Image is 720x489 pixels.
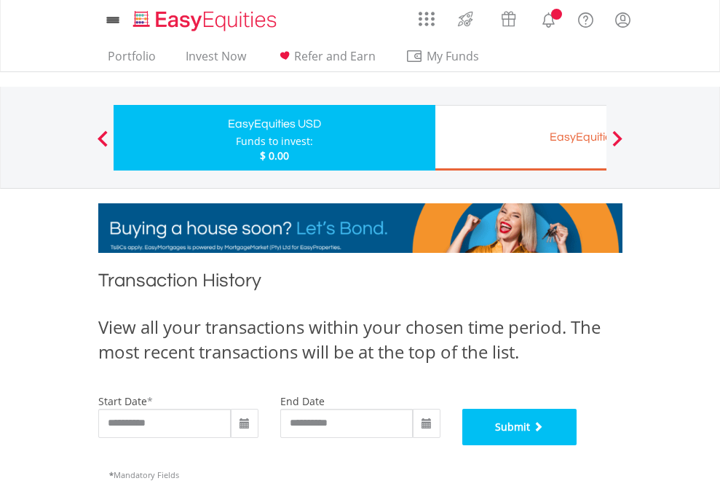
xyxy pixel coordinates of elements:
img: grid-menu-icon.svg [419,11,435,27]
button: Next [603,138,632,152]
a: Invest Now [180,49,252,71]
div: Funds to invest: [236,134,313,149]
a: Home page [127,4,282,33]
label: start date [98,394,147,408]
a: AppsGrid [409,4,444,27]
img: thrive-v2.svg [454,7,478,31]
span: $ 0.00 [260,149,289,163]
span: Mandatory Fields [109,469,179,480]
h1: Transaction History [98,267,622,300]
a: FAQ's and Support [567,4,604,33]
img: EasyMortage Promotion Banner [98,203,622,253]
a: Portfolio [102,49,162,71]
span: My Funds [406,47,501,66]
label: end date [280,394,325,408]
a: Notifications [530,4,567,33]
button: Previous [88,138,117,152]
img: EasyEquities_Logo.png [130,9,282,33]
a: Vouchers [487,4,530,31]
div: EasyEquities USD [122,114,427,134]
div: View all your transactions within your chosen time period. The most recent transactions will be a... [98,315,622,365]
img: vouchers-v2.svg [497,7,521,31]
a: My Profile [604,4,641,36]
a: Refer and Earn [270,49,381,71]
span: Refer and Earn [294,48,376,64]
button: Submit [462,409,577,445]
